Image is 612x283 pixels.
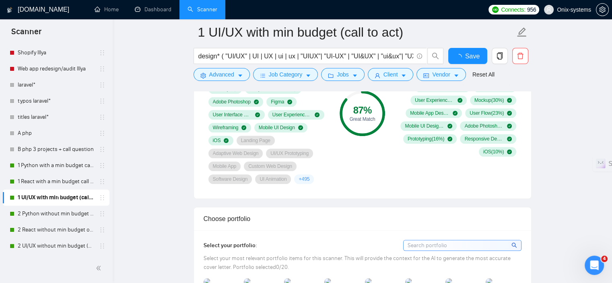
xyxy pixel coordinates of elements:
[99,162,105,169] span: holder
[417,54,422,59] span: info-circle
[213,150,259,157] span: Adaptive Web Design
[464,136,504,142] span: Responsive Design ( 15 %)
[260,72,266,78] span: bars
[368,68,414,81] button: userClientcaret-down
[99,98,105,104] span: holder
[209,70,234,79] span: Advanced
[255,112,260,117] span: check-circle
[472,70,495,79] a: Reset All
[383,70,398,79] span: Client
[213,137,221,144] span: iOS
[18,77,94,93] a: laravel*
[416,68,466,81] button: idcardVendorcaret-down
[340,117,385,122] div: Great Match
[492,6,499,13] img: upwork-logo.png
[269,70,302,79] span: Job Category
[99,50,105,56] span: holder
[447,124,452,128] span: check-circle
[410,110,449,116] span: Mobile App Design ( 24 %)
[213,112,252,118] span: User Interface Design
[224,138,229,143] span: check-circle
[474,97,504,103] span: Mockup ( 30 %)
[200,72,206,78] span: setting
[198,51,413,61] input: Search Freelance Jobs...
[99,130,105,136] span: holder
[298,125,303,130] span: check-circle
[507,98,512,103] span: check-circle
[464,123,504,129] span: Adobe Photoshop ( 16 %)
[18,222,94,238] a: 2 React without min budget open Quest.
[241,137,270,144] span: Landing Page
[483,149,504,155] span: iOS ( 10 %)
[517,27,527,37] span: edit
[428,52,443,60] span: search
[188,6,217,13] a: searchScanner
[470,110,504,116] span: User Flow ( 23 %)
[18,45,94,61] a: Shopify Illya
[465,51,480,61] span: Save
[272,112,312,118] span: User Experience Design
[305,72,311,78] span: caret-down
[18,61,94,77] a: Web app redesign/audit Illya
[507,124,512,128] span: check-circle
[453,72,459,78] span: caret-down
[501,5,525,14] span: Connects:
[423,72,429,78] span: idcard
[455,54,465,60] span: loading
[96,264,104,272] span: double-left
[492,52,507,60] span: copy
[18,174,94,190] a: 1 React with a min budget call to act.
[427,48,443,64] button: search
[18,141,94,157] a: B php 3 projects + call question
[457,98,462,103] span: check-circle
[513,52,528,60] span: delete
[448,48,487,64] button: Save
[95,6,119,13] a: homeHome
[237,72,243,78] span: caret-down
[271,99,284,105] span: Figma
[204,207,521,230] div: Choose portfolio
[287,99,292,104] span: check-circle
[99,211,105,217] span: holder
[546,7,552,12] span: user
[18,109,94,125] a: titles laravel*
[99,243,105,249] span: holder
[198,22,515,42] input: Scanner name...
[337,70,349,79] span: Jobs
[18,93,94,109] a: typos laravel*
[408,136,444,142] span: Prototyping ( 16 %)
[404,240,521,250] input: Search portfolio
[447,136,452,141] span: check-circle
[204,255,511,271] span: Select your most relevant portfolio items for this scanner. This will provide the context for the...
[401,72,406,78] span: caret-down
[254,99,259,104] span: check-circle
[328,72,334,78] span: folder
[512,48,528,64] button: delete
[135,6,171,13] a: dashboardDashboard
[99,66,105,72] span: holder
[213,163,237,169] span: Mobile App
[260,176,286,182] span: UI Animation
[99,178,105,185] span: holder
[248,163,292,169] span: Custom Web Design
[340,105,385,115] div: 87 %
[7,4,12,17] img: logo
[18,125,94,141] a: A php
[99,82,105,88] span: holder
[507,136,512,141] span: check-circle
[453,111,457,116] span: check-circle
[352,72,358,78] span: caret-down
[270,150,309,157] span: UI/UX Prototyping
[259,124,295,131] span: Mobile UI Design
[99,146,105,153] span: holder
[213,99,251,105] span: Adobe Photoshop
[321,68,365,81] button: folderJobscaret-down
[527,5,536,14] span: 956
[315,112,319,117] span: check-circle
[601,256,608,262] span: 4
[99,227,105,233] span: holder
[596,6,609,13] a: setting
[585,256,604,275] iframe: Intercom live chat
[596,3,609,16] button: setting
[213,176,248,182] span: Software Design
